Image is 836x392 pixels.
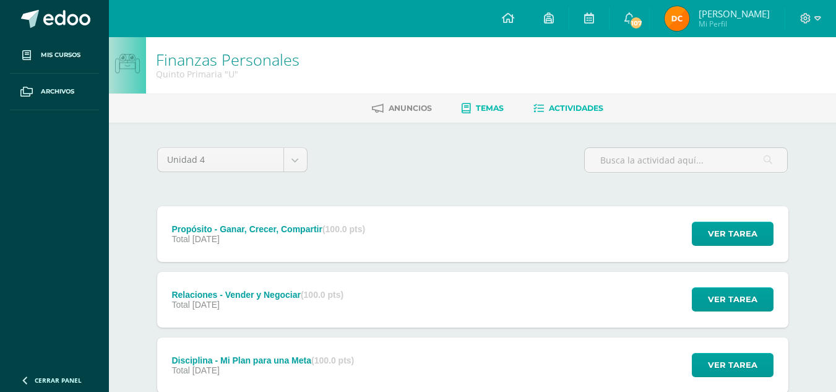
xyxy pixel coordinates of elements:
[171,224,365,234] div: Propósito - Ganar, Crecer, Compartir
[322,224,365,234] strong: (100.0 pts)
[699,19,770,29] span: Mi Perfil
[665,6,689,31] img: a2c55a3323588064a5a93eaafcfba731.png
[699,7,770,20] span: [PERSON_NAME]
[708,222,757,245] span: Ver tarea
[156,51,299,68] h1: Finanzas Personales
[533,98,603,118] a: Actividades
[167,148,274,172] span: Unidad 4
[692,353,774,377] button: Ver tarea
[156,49,299,70] a: Finanzas Personales
[171,234,190,244] span: Total
[629,16,643,30] span: 107
[549,103,603,113] span: Actividades
[10,74,99,110] a: Archivos
[708,288,757,311] span: Ver tarea
[41,50,80,60] span: Mis cursos
[692,287,774,311] button: Ver tarea
[158,148,307,172] a: Unidad 4
[192,234,220,244] span: [DATE]
[156,68,299,80] div: Quinto Primaria 'U'
[10,37,99,74] a: Mis cursos
[171,355,354,365] div: Disciplina - Mi Plan para una Meta
[585,148,787,172] input: Busca la actividad aquí...
[301,290,343,300] strong: (100.0 pts)
[389,103,432,113] span: Anuncios
[192,365,220,375] span: [DATE]
[41,87,74,97] span: Archivos
[462,98,504,118] a: Temas
[35,376,82,385] span: Cerrar panel
[171,365,190,375] span: Total
[171,290,343,300] div: Relaciones - Vender y Negociar
[311,355,354,365] strong: (100.0 pts)
[708,354,757,377] span: Ver tarea
[372,98,432,118] a: Anuncios
[192,300,220,310] span: [DATE]
[692,222,774,246] button: Ver tarea
[476,103,504,113] span: Temas
[115,54,139,74] img: bot1.png
[171,300,190,310] span: Total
